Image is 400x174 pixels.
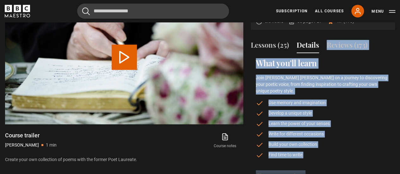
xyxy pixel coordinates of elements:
[5,132,57,139] h1: Course trailer
[327,40,367,53] button: Reviews (173)
[256,58,390,68] h2: What you'll learn
[297,40,319,53] button: Details
[5,156,243,163] p: Create your own collection of poems with the former Poet Laureate.
[256,152,390,158] li: Find time to write
[46,142,57,148] p: 1 min
[112,45,137,70] button: Play Video
[256,75,390,94] p: Join [PERSON_NAME] [PERSON_NAME] on a journey to discovering your poetic voice, from finding insp...
[276,8,307,14] a: Subscription
[5,5,30,17] svg: BBC Maestro
[256,110,390,117] li: Develop a unique style
[82,7,90,15] button: Submit the search query
[256,120,390,127] li: Learn the power of your senses
[256,141,390,148] li: Build your own collection
[256,131,390,137] li: Write for different occasions
[5,142,39,148] p: [PERSON_NAME]
[315,8,344,14] a: All Courses
[77,3,229,19] input: Search
[372,8,395,15] button: Toggle navigation
[207,132,243,150] a: Course notes
[256,99,390,106] li: Use memory and imagination
[251,40,289,53] button: Lessons (25)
